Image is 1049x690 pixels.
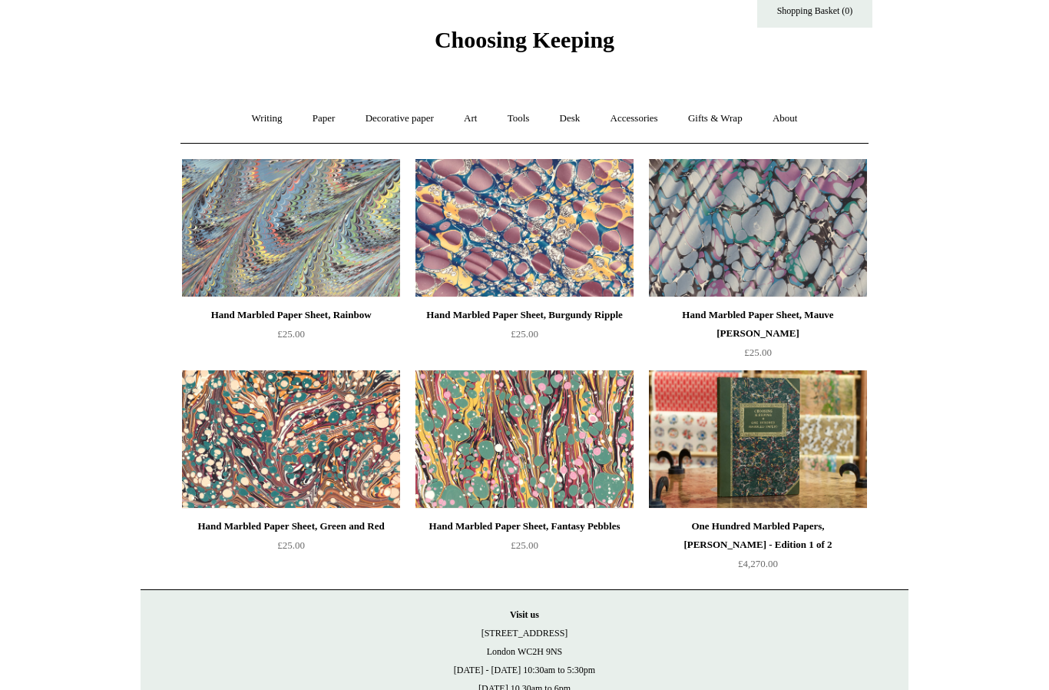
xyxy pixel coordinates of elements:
a: Hand Marbled Paper Sheet, Fantasy Pebbles Hand Marbled Paper Sheet, Fantasy Pebbles [415,370,634,509]
span: Choosing Keeping [435,27,614,52]
img: Hand Marbled Paper Sheet, Burgundy Ripple [415,159,634,297]
div: Hand Marbled Paper Sheet, Burgundy Ripple [419,306,630,324]
div: Hand Marbled Paper Sheet, Rainbow [186,306,396,324]
a: One Hundred Marbled Papers, John Jeffery - Edition 1 of 2 One Hundred Marbled Papers, John Jeffer... [649,370,867,509]
img: Hand Marbled Paper Sheet, Fantasy Pebbles [415,370,634,509]
span: £25.00 [277,539,305,551]
a: Hand Marbled Paper Sheet, Burgundy Ripple Hand Marbled Paper Sheet, Burgundy Ripple [415,159,634,297]
a: Choosing Keeping [435,39,614,50]
a: Paper [299,98,349,139]
a: Tools [494,98,544,139]
img: Hand Marbled Paper Sheet, Rainbow [182,159,400,297]
a: Hand Marbled Paper Sheet, Rainbow Hand Marbled Paper Sheet, Rainbow [182,159,400,297]
a: Hand Marbled Paper Sheet, Fantasy Pebbles £25.00 [415,517,634,580]
div: Hand Marbled Paper Sheet, Fantasy Pebbles [419,517,630,536]
div: Hand Marbled Paper Sheet, Mauve [PERSON_NAME] [653,306,863,343]
span: £25.00 [744,347,772,358]
a: Art [450,98,491,139]
span: £25.00 [511,539,538,551]
a: Gifts & Wrap [674,98,756,139]
a: Accessories [597,98,672,139]
a: Decorative paper [352,98,448,139]
img: Hand Marbled Paper Sheet, Green and Red [182,370,400,509]
a: Hand Marbled Paper Sheet, Mauve [PERSON_NAME] £25.00 [649,306,867,369]
img: Hand Marbled Paper Sheet, Mauve Jewel Ripple [649,159,867,297]
span: £25.00 [511,328,538,340]
a: Hand Marbled Paper Sheet, Mauve Jewel Ripple Hand Marbled Paper Sheet, Mauve Jewel Ripple [649,159,867,297]
a: Writing [238,98,296,139]
a: Desk [546,98,594,139]
a: One Hundred Marbled Papers, [PERSON_NAME] - Edition 1 of 2 £4,270.00 [649,517,867,580]
strong: Visit us [510,609,539,620]
div: One Hundred Marbled Papers, [PERSON_NAME] - Edition 1 of 2 [653,517,863,554]
a: Hand Marbled Paper Sheet, Burgundy Ripple £25.00 [415,306,634,369]
span: £4,270.00 [738,558,778,569]
a: Hand Marbled Paper Sheet, Green and Red Hand Marbled Paper Sheet, Green and Red [182,370,400,509]
span: £25.00 [277,328,305,340]
a: About [759,98,812,139]
div: Hand Marbled Paper Sheet, Green and Red [186,517,396,536]
img: One Hundred Marbled Papers, John Jeffery - Edition 1 of 2 [649,370,867,509]
a: Hand Marbled Paper Sheet, Green and Red £25.00 [182,517,400,580]
a: Hand Marbled Paper Sheet, Rainbow £25.00 [182,306,400,369]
